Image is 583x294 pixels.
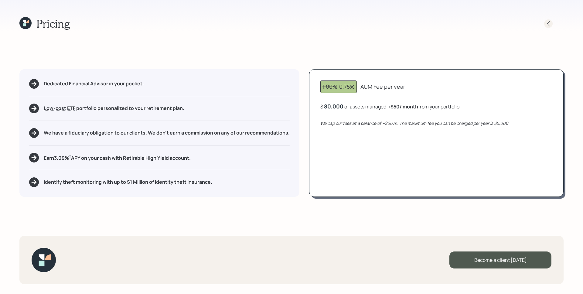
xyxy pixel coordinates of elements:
iframe: Customer reviews powered by Trustpilot [63,242,141,288]
h5: We have a fiduciary obligation to our clients. We don't earn a commission on any of our recommend... [44,130,290,136]
div: Become a client [DATE] [449,251,551,268]
h5: portfolio personalized to your retirement plan. [44,105,184,111]
div: 0.75% [322,83,355,91]
span: Low-cost ETF [44,105,75,111]
i: We cap our fees at a balance of ~$667K. The maximum fee you can be charged per year is $5,000 [320,120,508,126]
sup: † [69,154,71,159]
h5: Identify theft monitoring with up to $1 Million of identity theft insurance. [44,179,212,185]
span: 1.00% [322,83,337,90]
div: 80,000 [324,103,343,110]
div: $ of assets managed ≈ from your portfolio . [320,103,461,110]
h5: Dedicated Financial Advisor in your pocket. [44,81,144,87]
b: $50 / month [390,103,418,110]
h5: Earn 3.09 % APY on your cash with Retirable High Yield account. [44,154,191,161]
h1: Pricing [36,17,70,30]
div: AUM Fee per year [360,83,405,91]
